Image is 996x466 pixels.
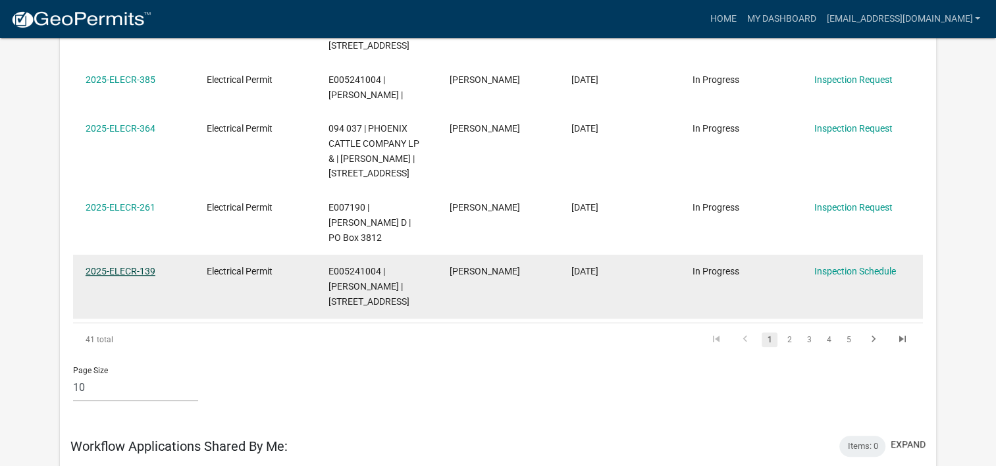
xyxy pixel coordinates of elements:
[86,266,155,276] a: 2025-ELECR-139
[799,328,819,351] li: page 3
[450,202,520,213] span: Lu Collis
[741,7,821,32] a: My Dashboard
[693,74,739,85] span: In Progress
[571,202,598,213] span: 05/27/2025
[814,74,892,85] a: Inspection Request
[693,123,739,134] span: In Progress
[450,74,520,85] span: Lu Collis
[328,123,419,178] span: 094 037 | PHOENIX CATTLE COMPANY LP & | TERRELL EMBRY SR | 667 Greensboro Rd
[328,74,403,100] span: E005241004 | PIPER MICHAEL |
[841,332,856,347] a: 5
[889,332,914,347] a: go to last page
[733,332,758,347] a: go to previous page
[819,328,839,351] li: page 4
[762,332,777,347] a: 1
[207,74,273,85] span: Electrical Permit
[814,123,892,134] a: Inspection Request
[571,123,598,134] span: 07/15/2025
[779,328,799,351] li: page 2
[693,202,739,213] span: In Progress
[328,202,411,243] span: E007190 | THOMPKINS EUNICE D | PO Box 3812
[86,74,155,85] a: 2025-ELECR-385
[73,323,241,356] div: 41 total
[207,123,273,134] span: Electrical Permit
[814,202,892,213] a: Inspection Request
[693,266,739,276] span: In Progress
[781,332,797,347] a: 2
[839,328,858,351] li: page 5
[821,7,985,32] a: [EMAIL_ADDRESS][DOMAIN_NAME]
[328,266,409,307] span: E005241004 | PIPER MICHAEL | 108 MargharettiA Drive
[207,202,273,213] span: Electrical Permit
[839,436,885,457] div: Items: 0
[207,266,273,276] span: Electrical Permit
[86,202,155,213] a: 2025-ELECR-261
[704,332,729,347] a: go to first page
[70,438,288,454] h5: Workflow Applications Shared By Me:
[821,332,837,347] a: 4
[450,266,520,276] span: Lu Collis
[760,328,779,351] li: page 1
[860,332,885,347] a: go to next page
[450,123,520,134] span: Lu Collis
[814,266,895,276] a: Inspection Schedule
[801,332,817,347] a: 3
[571,74,598,85] span: 07/24/2025
[704,7,741,32] a: Home
[891,438,926,452] button: expand
[86,123,155,134] a: 2025-ELECR-364
[571,266,598,276] span: 03/07/2025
